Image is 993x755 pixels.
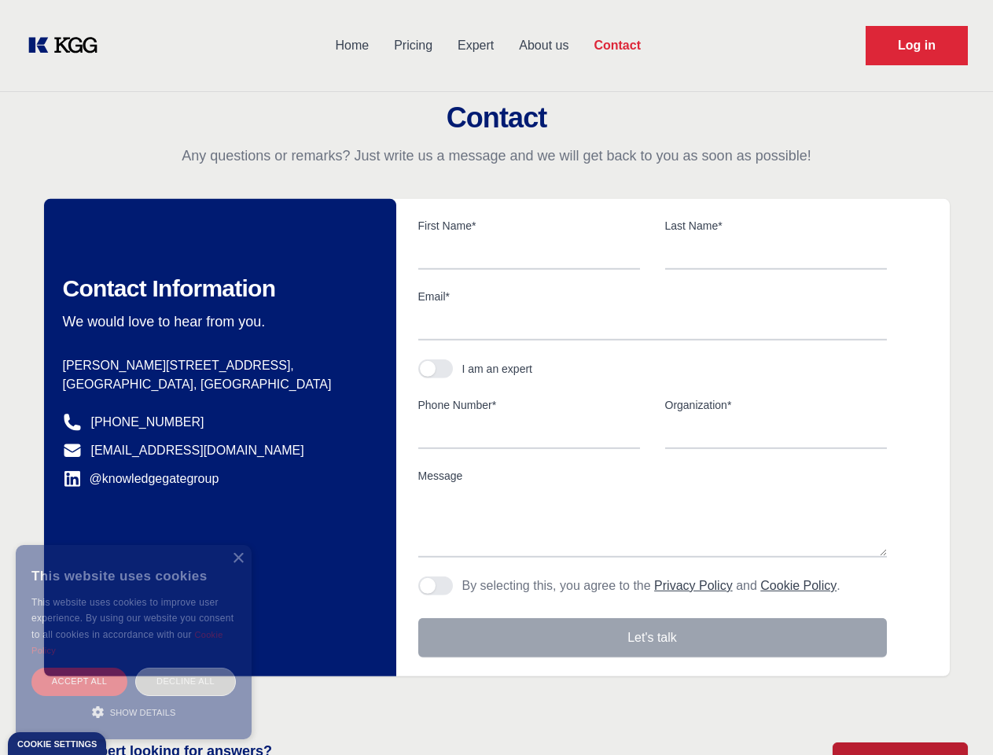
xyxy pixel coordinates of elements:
label: Organization* [665,397,887,413]
label: Last Name* [665,218,887,234]
div: This website uses cookies [31,557,236,595]
button: Let's talk [418,618,887,657]
a: Cookie Policy [31,630,223,655]
a: [EMAIL_ADDRESS][DOMAIN_NAME] [91,441,304,460]
div: I am an expert [462,361,533,377]
p: [GEOGRAPHIC_DATA], [GEOGRAPHIC_DATA] [63,375,371,394]
p: By selecting this, you agree to the and . [462,576,840,595]
h2: Contact Information [63,274,371,303]
label: Message [418,468,887,484]
a: Request Demo [866,26,968,65]
a: Home [322,25,381,66]
label: Phone Number* [418,397,640,413]
div: Close [232,553,244,565]
p: We would love to hear from you. [63,312,371,331]
a: About us [506,25,581,66]
a: Pricing [381,25,445,66]
a: [PHONE_NUMBER] [91,413,204,432]
span: Show details [110,708,176,717]
a: Cookie Policy [760,579,837,592]
iframe: Chat Widget [914,679,993,755]
label: First Name* [418,218,640,234]
span: This website uses cookies to improve user experience. By using our website you consent to all coo... [31,597,234,640]
a: @knowledgegategroup [63,470,219,488]
div: Decline all [135,668,236,695]
a: Expert [445,25,506,66]
a: KOL Knowledge Platform: Talk to Key External Experts (KEE) [25,33,110,58]
a: Contact [581,25,653,66]
h2: Contact [19,102,974,134]
div: Accept all [31,668,127,695]
div: Cookie settings [17,740,97,749]
a: Privacy Policy [654,579,733,592]
div: Show details [31,704,236,720]
p: Any questions or remarks? Just write us a message and we will get back to you as soon as possible! [19,146,974,165]
label: Email* [418,289,887,304]
p: [PERSON_NAME][STREET_ADDRESS], [63,356,371,375]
